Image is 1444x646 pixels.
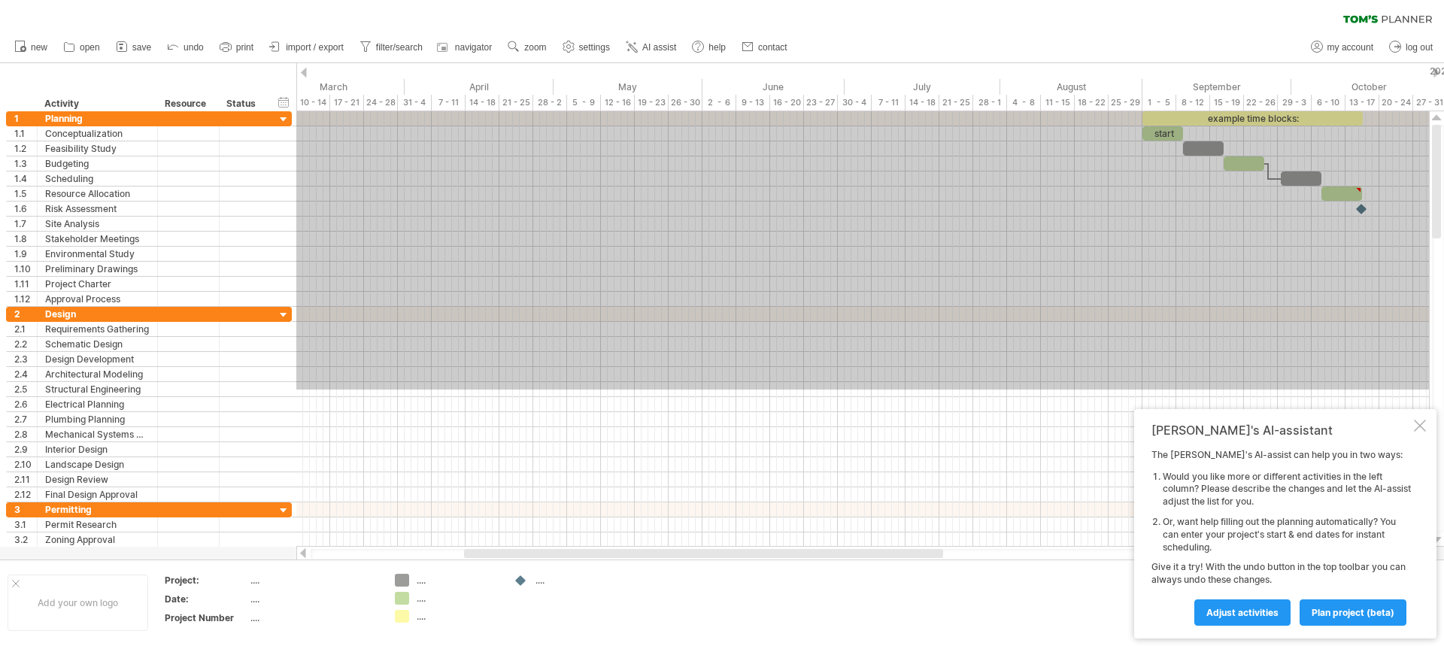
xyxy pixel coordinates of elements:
[504,38,551,57] a: zoom
[702,79,845,95] div: June 2025
[738,38,792,57] a: contact
[1244,95,1278,111] div: 22 - 26
[14,126,37,141] div: 1.1
[14,337,37,351] div: 2.2
[845,79,1000,95] div: July 2025
[524,42,546,53] span: zoom
[736,95,770,111] div: 9 - 13
[14,517,37,532] div: 3.1
[1075,95,1109,111] div: 18 - 22
[45,487,150,502] div: Final Design Approval
[356,38,427,57] a: filter/search
[405,79,554,95] div: April 2025
[165,593,247,605] div: Date:
[45,262,150,276] div: Preliminary Drawings
[45,352,150,366] div: Design Development
[45,322,150,336] div: Requirements Gathering
[45,232,150,246] div: Stakeholder Meetings
[250,593,377,605] div: ....
[906,95,939,111] div: 14 - 18
[45,367,150,381] div: Architectural Modeling
[45,442,150,456] div: Interior Design
[708,42,726,53] span: help
[14,171,37,186] div: 1.4
[1163,516,1411,553] li: Or, want help filling out the planning automatically? You can enter your project's start & end da...
[11,38,52,57] a: new
[80,42,100,53] span: open
[1109,95,1142,111] div: 25 - 29
[45,217,150,231] div: Site Analysis
[45,141,150,156] div: Feasibility Study
[1176,95,1210,111] div: 8 - 12
[14,382,37,396] div: 2.5
[45,247,150,261] div: Environmental Study
[14,397,37,411] div: 2.6
[44,96,149,111] div: Activity
[364,95,398,111] div: 24 - 28
[236,42,253,53] span: print
[559,38,614,57] a: settings
[1142,79,1291,95] div: September 2025
[14,307,37,321] div: 2
[45,292,150,306] div: Approval Process
[1312,95,1345,111] div: 6 - 10
[296,95,330,111] div: 10 - 14
[14,322,37,336] div: 2.1
[14,292,37,306] div: 1.12
[1041,95,1075,111] div: 11 - 15
[45,457,150,472] div: Landscape Design
[567,95,601,111] div: 5 - 9
[14,367,37,381] div: 2.4
[1142,95,1176,111] div: 1 - 5
[1379,95,1413,111] div: 20 - 24
[14,111,37,126] div: 1
[804,95,838,111] div: 23 - 27
[14,202,37,216] div: 1.6
[554,79,702,95] div: May 2025
[14,352,37,366] div: 2.3
[702,95,736,111] div: 2 - 6
[417,592,499,605] div: ....
[45,111,150,126] div: Planning
[330,95,364,111] div: 17 - 21
[184,42,204,53] span: undo
[14,427,37,441] div: 2.8
[1007,95,1041,111] div: 4 - 8
[45,472,150,487] div: Design Review
[45,187,150,201] div: Resource Allocation
[1385,38,1437,57] a: log out
[112,38,156,57] a: save
[1000,79,1142,95] div: August 2025
[622,38,681,57] a: AI assist
[939,95,973,111] div: 21 - 25
[1206,607,1279,618] span: Adjust activities
[45,171,150,186] div: Scheduling
[45,412,150,426] div: Plumbing Planning
[398,95,432,111] div: 31 - 4
[59,38,105,57] a: open
[14,187,37,201] div: 1.5
[216,38,258,57] a: print
[165,611,247,624] div: Project Number
[45,202,150,216] div: Risk Assessment
[579,42,610,53] span: settings
[45,277,150,291] div: Project Charter
[376,42,423,53] span: filter/search
[45,532,150,547] div: Zoning Approval
[669,95,702,111] div: 26 - 30
[45,126,150,141] div: Conceptualization
[14,502,37,517] div: 3
[226,96,259,111] div: Status
[45,307,150,321] div: Design
[417,574,499,587] div: ....
[14,141,37,156] div: 1.2
[1163,471,1411,508] li: Would you like more or different activities in the left column? Please describe the changes and l...
[770,95,804,111] div: 16 - 20
[165,96,211,111] div: Resource
[533,95,567,111] div: 28 - 2
[1151,449,1411,625] div: The [PERSON_NAME]'s AI-assist can help you in two ways: Give it a try! With the undo button in th...
[435,38,496,57] a: navigator
[14,487,37,502] div: 2.12
[31,42,47,53] span: new
[132,42,151,53] span: save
